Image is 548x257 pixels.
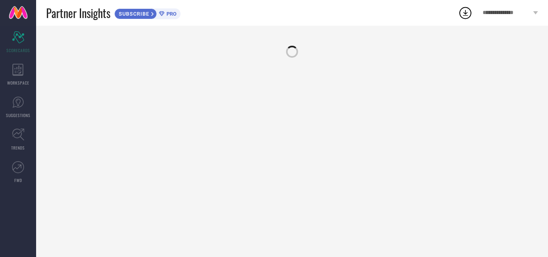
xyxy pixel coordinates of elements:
[46,5,110,21] span: Partner Insights
[114,6,181,19] a: SUBSCRIBEPRO
[115,11,151,17] span: SUBSCRIBE
[164,11,177,17] span: PRO
[6,112,30,118] span: SUGGESTIONS
[6,47,30,53] span: SCORECARDS
[7,80,29,86] span: WORKSPACE
[14,177,22,183] span: FWD
[11,145,25,151] span: TRENDS
[458,6,473,20] div: Open download list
